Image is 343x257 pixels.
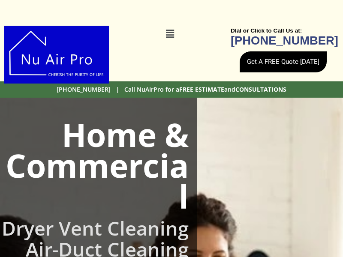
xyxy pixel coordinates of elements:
[162,26,177,42] div: Menu Toggle
[4,86,339,93] h2: [PHONE_NUMBER] | Call NuAIrPro for a and
[235,85,286,93] b: CONSULTATIONS
[231,27,302,34] b: DIal or Click to Call Us at:
[179,85,224,93] b: FREE ESTIMATE
[231,34,338,47] b: [PHONE_NUMBER]
[247,59,319,65] span: Get A FREE Quote [DATE]
[231,39,338,46] a: [PHONE_NUMBER]
[240,51,327,72] a: Get A FREE Quote [DATE]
